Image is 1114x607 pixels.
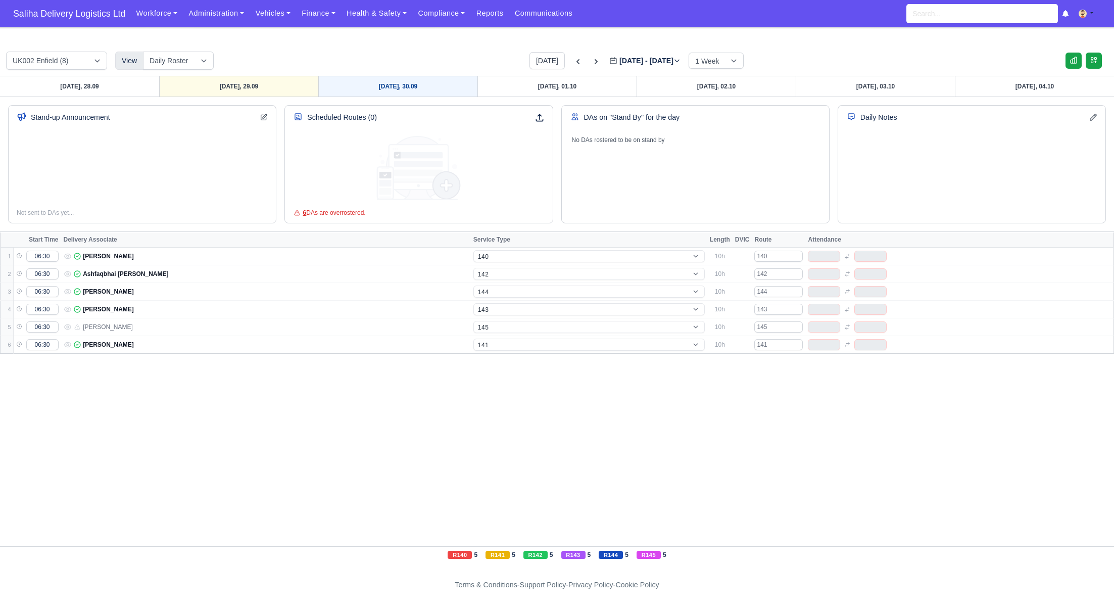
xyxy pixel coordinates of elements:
[637,76,796,97] a: [DATE], 02.10
[8,306,11,312] span: 4
[955,76,1114,97] a: [DATE], 04.10
[512,551,515,559] strong: 5
[568,581,613,589] a: Privacy Policy
[8,4,130,24] a: Saliha Delivery Logistics Ltd
[83,253,134,260] a: [PERSON_NAME]
[520,581,566,589] a: Support Policy
[471,232,707,248] th: Service Type
[307,112,377,123] div: Scheduled Routes (0)
[83,323,133,331] a: [PERSON_NAME]
[529,52,565,69] button: [DATE]
[412,4,470,23] a: Compliance
[906,4,1058,23] input: Search...
[860,112,897,123] div: Daily Notes
[8,324,11,330] span: 5
[303,209,307,216] u: 6
[250,4,296,23] a: Vehicles
[584,112,680,123] div: DAs on "Stand By" for the day
[83,270,168,277] a: Ashfaqbhai [PERSON_NAME]
[474,551,477,559] strong: 5
[130,4,183,23] a: Workforce
[8,253,11,259] span: 1
[570,133,821,147] td: No DAs rostered to be on stand by
[733,232,752,248] th: DVIC
[31,112,110,123] div: Stand-up Announcement
[663,551,666,559] strong: 5
[61,232,471,248] th: Delivery Associate
[710,341,730,349] div: 10h
[8,271,11,277] span: 2
[8,289,11,295] span: 3
[341,4,413,23] a: Health & Safety
[710,305,730,314] div: 10h
[1063,558,1114,607] iframe: Chat Widget
[609,55,681,67] label: [DATE] - [DATE]
[83,306,134,313] a: [PERSON_NAME]
[561,551,586,559] span: R143
[486,551,510,559] span: R141
[625,551,628,559] strong: 5
[707,232,733,248] th: Length
[550,551,553,559] strong: 5
[615,581,659,589] a: Cookie Policy
[710,270,730,278] div: 10h
[805,232,1073,248] th: Attendance
[318,76,477,97] a: [DATE], 30.09
[296,4,341,23] a: Finance
[710,323,730,332] div: 10h
[448,551,472,559] span: R140
[796,76,955,97] a: [DATE], 03.10
[293,209,544,217] div: DAs are overrostered.
[115,52,143,70] div: View
[523,551,548,559] span: R142
[477,76,637,97] a: [DATE], 01.10
[599,551,623,559] span: R144
[183,4,250,23] a: Administration
[83,288,134,295] a: [PERSON_NAME]
[588,551,591,559] strong: 5
[83,341,134,348] a: [PERSON_NAME]
[455,581,517,589] a: Terms & Conditions
[269,579,845,591] div: - - -
[509,4,578,23] a: Communications
[470,4,509,23] a: Reports
[710,252,730,261] div: 10h
[752,232,805,248] th: Route
[710,288,730,296] div: 10h
[9,209,276,217] div: Not sent to DAs yet...
[637,551,661,559] span: R145
[8,342,11,348] span: 6
[13,232,61,248] th: Start Time
[159,76,318,97] a: [DATE], 29.09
